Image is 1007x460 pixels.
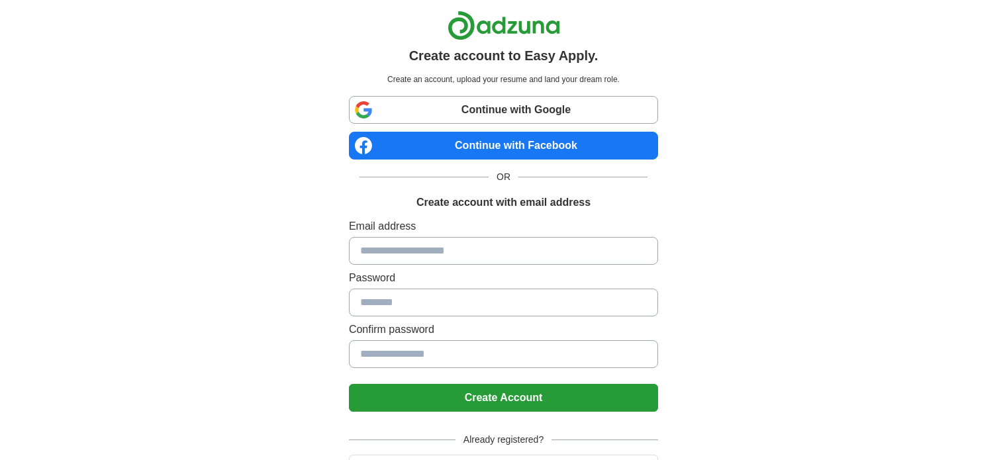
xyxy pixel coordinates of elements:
h1: Create account to Easy Apply. [409,46,599,66]
label: Confirm password [349,322,658,338]
button: Create Account [349,384,658,412]
span: Already registered? [456,433,551,447]
label: Password [349,270,658,286]
p: Create an account, upload your resume and land your dream role. [352,73,655,85]
span: OR [489,170,518,184]
h1: Create account with email address [416,195,591,210]
a: Continue with Facebook [349,132,658,160]
img: Adzuna logo [448,11,560,40]
label: Email address [349,218,658,234]
a: Continue with Google [349,96,658,124]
